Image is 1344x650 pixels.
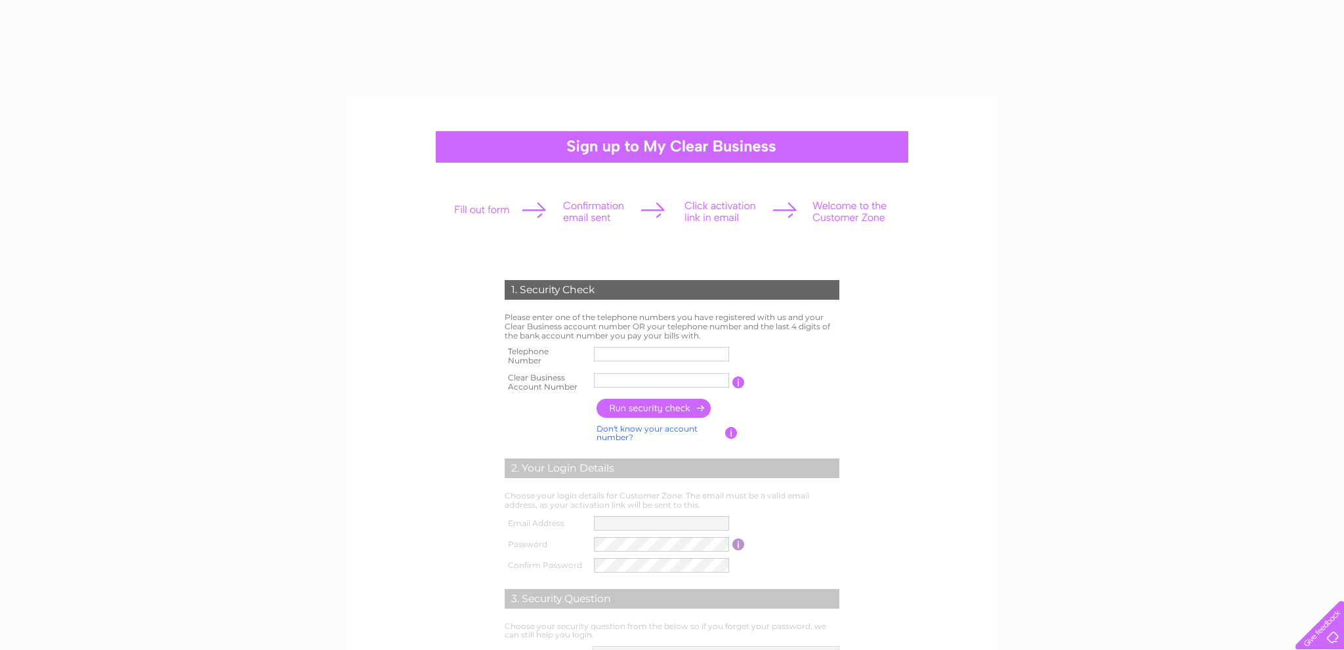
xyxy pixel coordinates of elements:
[501,343,591,369] th: Telephone Number
[501,555,591,576] th: Confirm Password
[597,424,698,443] a: Don't know your account number?
[501,310,843,343] td: Please enter one of the telephone numbers you have registered with us and your Clear Business acc...
[732,376,745,388] input: Information
[732,538,745,550] input: Information
[501,369,591,396] th: Clear Business Account Number
[505,280,839,300] div: 1. Security Check
[501,488,843,513] td: Choose your login details for Customer Zone. The email must be a valid email address, as your act...
[725,427,738,439] input: Information
[505,589,839,609] div: 3. Security Question
[501,619,843,643] td: Choose your security question from the below so if you forget your password, we can still help yo...
[501,513,591,534] th: Email Address
[501,534,591,555] th: Password
[505,458,839,478] div: 2. Your Login Details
